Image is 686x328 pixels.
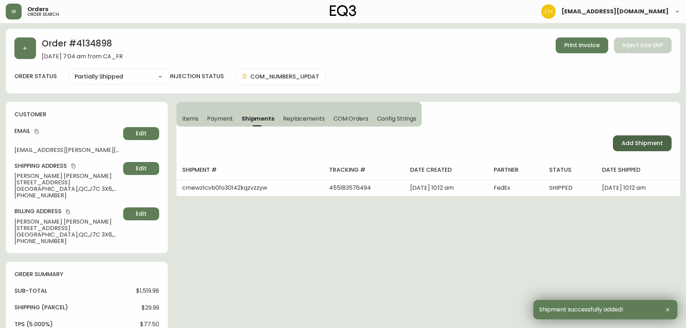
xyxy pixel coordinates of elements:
[182,166,317,174] h4: shipment #
[14,72,57,80] label: order status
[613,135,672,151] button: Add Shipment
[64,208,72,215] button: copy
[14,207,120,215] h4: Billing Address
[42,53,123,60] span: [DATE] 7:04 am from CA_FR
[494,184,510,192] span: FedEx
[564,41,600,49] span: Print Invoice
[242,115,275,122] span: Shipments
[602,166,674,174] h4: date shipped
[136,165,147,172] span: Edit
[549,166,591,174] h4: status
[42,37,123,53] h2: Order # 4134898
[410,184,454,192] span: [DATE] 10:12 am
[329,166,399,174] h4: tracking #
[14,147,120,153] span: [EMAIL_ADDRESS][PERSON_NAME][DOMAIN_NAME]
[182,115,198,122] span: Items
[549,184,573,192] span: SHIPPED
[556,37,608,53] button: Print Invoice
[182,184,267,192] span: cmewz1cvb0fo30142kqzvzzyw
[170,72,224,80] h4: injection status
[330,5,357,17] img: logo
[123,207,159,220] button: Edit
[14,186,120,192] span: [GEOGRAPHIC_DATA] , QC , J7C 3X6 , CA
[123,162,159,175] button: Edit
[377,115,416,122] span: Config Strings
[33,128,40,135] button: copy
[14,179,120,186] span: [STREET_ADDRESS]
[410,166,483,174] h4: date created
[14,225,120,232] span: [STREET_ADDRESS]
[541,4,556,19] img: 6288462cea190ebb98a2c2f3c744dd7e
[283,115,324,122] span: Replacements
[14,238,120,244] span: [PHONE_NUMBER]
[14,304,68,311] h4: Shipping ( Parcel )
[136,210,147,218] span: Edit
[27,12,59,17] h5: order search
[14,219,120,225] span: [PERSON_NAME] [PERSON_NAME]
[494,166,538,174] h4: partner
[207,115,233,122] span: Payment
[14,270,159,278] h4: order summary
[123,127,159,140] button: Edit
[14,162,120,170] h4: Shipping Address
[14,173,120,179] span: [PERSON_NAME] [PERSON_NAME]
[14,287,47,295] h4: sub-total
[622,139,663,147] span: Add Shipment
[561,9,669,14] span: [EMAIL_ADDRESS][DOMAIN_NAME]
[333,115,369,122] span: COM Orders
[136,288,159,294] span: $1,519.98
[14,127,120,135] h4: Email
[70,162,77,170] button: copy
[142,305,159,311] span: $29.99
[27,6,48,12] span: Orders
[329,184,371,192] span: 455183576494
[140,321,159,328] span: $77.50
[136,130,147,138] span: Edit
[14,232,120,238] span: [GEOGRAPHIC_DATA] , QC , J7C 3X6 , CA
[14,192,120,199] span: [PHONE_NUMBER]
[14,111,159,118] h4: customer
[539,306,623,313] span: Shipment successfully added!
[602,184,646,192] span: [DATE] 10:12 am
